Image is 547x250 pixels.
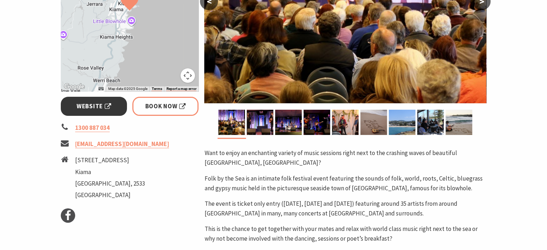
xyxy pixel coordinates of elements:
[77,101,111,111] span: Website
[75,190,145,200] li: [GEOGRAPHIC_DATA]
[204,174,486,193] p: Folk by the Sea is an intimate folk festival event featuring the sounds of folk, world, roots, Ce...
[247,110,273,135] img: Showground Pavilion
[75,140,169,148] a: [EMAIL_ADDRESS][DOMAIN_NAME]
[332,110,359,135] img: Showground Pavilion
[218,110,245,135] img: Folk by the Sea - Showground Pavilion
[389,110,415,135] img: KIAMA FOLK by the SEA
[417,110,444,135] img: KIAMA FOLK by the SEA
[181,68,195,83] button: Map camera controls
[75,167,145,177] li: Kiama
[360,110,387,135] img: KIAMA FOLK by the SEA
[145,101,186,111] span: Book Now
[446,110,472,135] img: KIAMA FOLK by the SEA
[63,82,86,91] a: Open this area in Google Maps (opens a new window)
[304,110,330,135] img: Showground Pavilion
[75,155,145,165] li: [STREET_ADDRESS]
[166,87,196,91] a: Report a map error
[275,110,302,135] img: Showground Pavilion
[63,82,86,91] img: Google
[61,97,127,116] a: Website
[99,86,104,91] button: Keyboard shortcuts
[204,224,486,244] p: This is the chance to get together with your mates and relax with world class music right next to...
[204,199,486,218] p: The event is ticket only entry ([DATE], [DATE] and [DATE]) featuring around 35 artists from aroun...
[204,148,486,168] p: Want to enjoy an enchanting variety of music sessions right next to the crashing waves of beautif...
[75,124,110,132] a: 1300 887 034
[132,97,199,116] a: Book Now
[151,87,162,91] a: Terms (opens in new tab)
[108,87,147,91] span: Map data ©2025 Google
[75,179,145,188] li: [GEOGRAPHIC_DATA], 2533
